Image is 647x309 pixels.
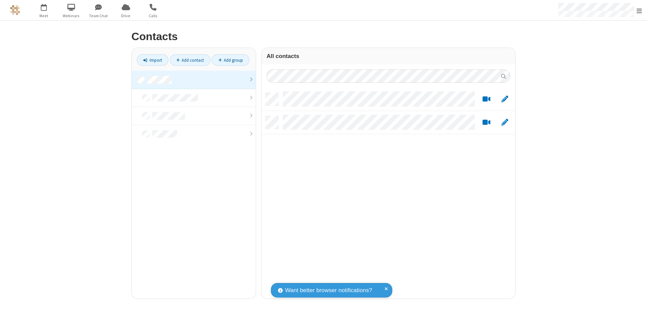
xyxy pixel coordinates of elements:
button: Start a video meeting [480,95,493,104]
div: grid [261,88,515,299]
button: Start a video meeting [480,118,493,127]
span: Want better browser notifications? [285,286,372,295]
a: Import [137,54,168,66]
h2: Contacts [131,31,516,43]
img: QA Selenium DO NOT DELETE OR CHANGE [10,5,20,15]
span: Calls [141,13,166,19]
a: Add contact [170,54,211,66]
span: Drive [113,13,138,19]
span: Meet [31,13,57,19]
span: Team Chat [86,13,111,19]
a: Add group [212,54,249,66]
button: Edit [498,95,511,104]
button: Edit [498,118,511,127]
h3: All contacts [267,53,510,59]
span: Webinars [59,13,84,19]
